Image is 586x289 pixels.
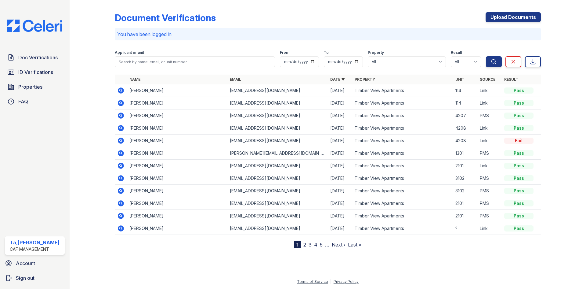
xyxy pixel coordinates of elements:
[453,122,477,135] td: 4208
[129,77,140,82] a: Name
[504,150,534,156] div: Pass
[2,20,67,32] img: CE_Logo_Blue-a8612792a0a2168367f1c8372b55b34899dd931a85d93a1a3d3e32e68fde9ad4.png
[504,175,534,181] div: Pass
[227,135,328,147] td: [EMAIL_ADDRESS][DOMAIN_NAME]
[10,239,60,246] div: Ta,[PERSON_NAME]
[352,135,453,147] td: Timber View Apartments
[5,66,65,78] a: ID Verifications
[127,147,227,160] td: [PERSON_NAME]
[453,197,477,210] td: 2101
[332,242,345,248] a: Next ›
[486,12,541,22] a: Upload Documents
[127,135,227,147] td: [PERSON_NAME]
[227,97,328,109] td: [EMAIL_ADDRESS][DOMAIN_NAME]
[328,210,352,222] td: [DATE]
[453,172,477,185] td: 3102
[368,50,384,55] label: Property
[227,172,328,185] td: [EMAIL_ADDRESS][DOMAIN_NAME]
[504,188,534,194] div: Pass
[325,241,329,248] span: …
[127,197,227,210] td: [PERSON_NAME]
[227,185,328,197] td: [EMAIL_ADDRESS][DOMAIN_NAME]
[453,185,477,197] td: 3102
[227,160,328,172] td: [EMAIL_ADDRESS][DOMAIN_NAME]
[16,274,34,282] span: Sign out
[227,222,328,235] td: [EMAIL_ADDRESS][DOMAIN_NAME]
[227,122,328,135] td: [EMAIL_ADDRESS][DOMAIN_NAME]
[504,113,534,119] div: Pass
[504,138,534,144] div: Fail
[504,225,534,232] div: Pass
[352,222,453,235] td: Timber View Apartments
[115,12,216,23] div: Document Verifications
[477,147,502,160] td: PMS
[480,77,495,82] a: Source
[127,172,227,185] td: [PERSON_NAME]
[294,241,301,248] div: 1
[477,172,502,185] td: PMS
[352,109,453,122] td: Timber View Apartments
[328,147,352,160] td: [DATE]
[297,279,328,284] a: Terms of Service
[504,87,534,94] div: Pass
[328,135,352,147] td: [DATE]
[314,242,317,248] a: 4
[352,97,453,109] td: Timber View Apartments
[115,56,275,67] input: Search by name, email, or unit number
[230,77,241,82] a: Email
[328,97,352,109] td: [DATE]
[352,84,453,97] td: Timber View Apartments
[10,246,60,252] div: CAF Management
[453,222,477,235] td: ?
[477,210,502,222] td: PMS
[16,260,35,267] span: Account
[328,172,352,185] td: [DATE]
[127,160,227,172] td: [PERSON_NAME]
[127,84,227,97] td: [PERSON_NAME]
[18,98,28,105] span: FAQ
[451,50,462,55] label: Result
[127,97,227,109] td: [PERSON_NAME]
[352,160,453,172] td: Timber View Apartments
[453,135,477,147] td: 4208
[453,147,477,160] td: 1301
[477,185,502,197] td: PMS
[18,69,53,76] span: ID Verifications
[328,197,352,210] td: [DATE]
[453,97,477,109] td: 114
[504,213,534,219] div: Pass
[453,210,477,222] td: 2101
[328,122,352,135] td: [DATE]
[227,84,328,97] td: [EMAIL_ADDRESS][DOMAIN_NAME]
[330,279,331,284] div: |
[328,160,352,172] td: [DATE]
[477,222,502,235] td: Link
[352,122,453,135] td: Timber View Apartments
[280,50,289,55] label: From
[227,109,328,122] td: [EMAIL_ADDRESS][DOMAIN_NAME]
[477,160,502,172] td: Link
[127,222,227,235] td: [PERSON_NAME]
[303,242,306,248] a: 2
[453,160,477,172] td: 2101
[477,109,502,122] td: PMS
[504,163,534,169] div: Pass
[117,31,538,38] p: You have been logged in
[2,272,67,284] a: Sign out
[352,185,453,197] td: Timber View Apartments
[309,242,312,248] a: 3
[328,185,352,197] td: [DATE]
[355,77,375,82] a: Property
[324,50,329,55] label: To
[5,51,65,64] a: Doc Verifications
[477,84,502,97] td: Link
[504,125,534,131] div: Pass
[127,122,227,135] td: [PERSON_NAME]
[127,109,227,122] td: [PERSON_NAME]
[504,77,519,82] a: Result
[328,109,352,122] td: [DATE]
[453,109,477,122] td: 4207
[504,100,534,106] div: Pass
[477,135,502,147] td: Link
